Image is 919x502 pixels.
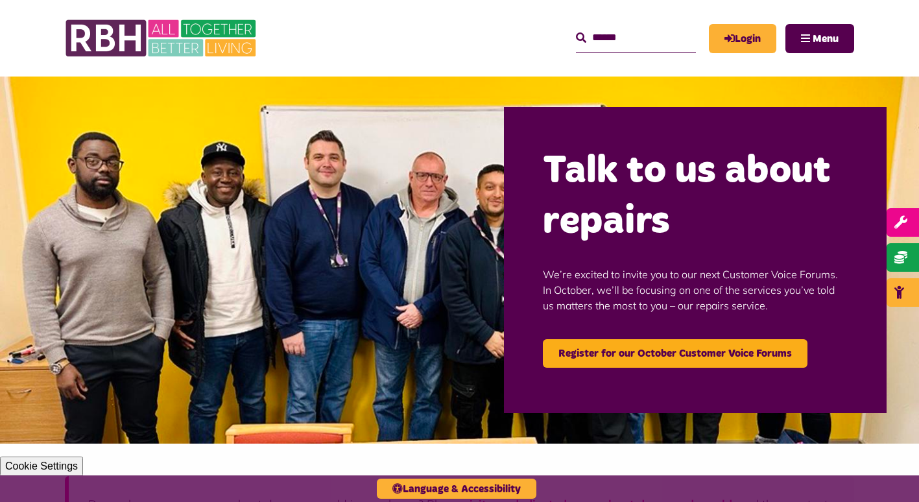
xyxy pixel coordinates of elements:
[65,13,259,64] img: RBH
[543,146,848,247] h2: Talk to us about repairs
[543,339,807,368] a: Register for our October Customer Voice Forums
[785,24,854,53] button: Navigation
[861,444,919,502] iframe: Netcall Web Assistant for live chat
[813,34,839,44] span: Menu
[377,479,536,499] button: Language & Accessibility
[543,247,848,333] p: We’re excited to invite you to our next Customer Voice Forums. In October, we’ll be focusing on o...
[709,24,776,53] a: MyRBH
